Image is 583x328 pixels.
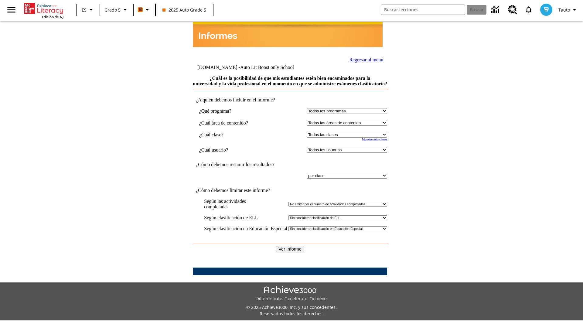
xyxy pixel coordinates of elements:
td: Según clasificación de ELL [204,215,287,220]
td: ¿A quién debemos incluir en el informe? [193,97,387,103]
a: Regresar al menú [349,57,383,62]
img: Achieve3000 Differentiate Accelerate Achieve [255,286,328,302]
img: header [193,22,383,47]
span: 2025 Auto Grade 5 [162,7,206,13]
td: [DOMAIN_NAME] - [197,65,312,70]
a: Notificaciones [521,2,537,18]
span: Tauto [558,7,570,13]
input: Ver Informe [276,246,304,252]
a: Centro de recursos, Se abrirá en una pestaña nueva. [504,2,521,18]
a: Muestre más clases [362,138,387,141]
button: Boost El color de la clase es anaranjado. Cambiar el color de la clase. [135,4,153,15]
a: ¿Cuál es la posibilidad de que mis estudiantes estén bien encaminados para la universidad y la vi... [193,76,387,86]
div: Portada [24,2,63,19]
input: Buscar campo [381,5,465,15]
button: Grado: Grado 5, Elige un grado [102,4,131,15]
nobr: Auto Lit Boost only School [240,65,294,70]
td: ¿Cómo debemos limitar este informe? [193,188,387,193]
a: Centro de información [488,2,504,18]
span: Grado 5 [104,7,121,13]
span: Edición de NJ [42,15,63,19]
nobr: ¿Cuál área de contenido? [199,120,248,125]
td: ¿Cuál clase? [199,132,269,138]
td: Según las actividades completadas [204,199,287,210]
td: ¿Qué programa? [199,108,269,114]
button: Lenguaje: ES, Selecciona un idioma [78,4,98,15]
button: Escoja un nuevo avatar [537,2,556,18]
img: avatar image [540,4,552,16]
span: B [139,6,142,13]
span: ES [82,7,87,13]
button: Perfil/Configuración [556,4,581,15]
td: Según clasificación en Educación Especial [204,226,287,231]
td: ¿Cómo debemos resumir los resultados? [193,162,387,167]
td: ¿Cuál usuario? [199,147,269,153]
button: Abrir el menú lateral [2,1,20,19]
